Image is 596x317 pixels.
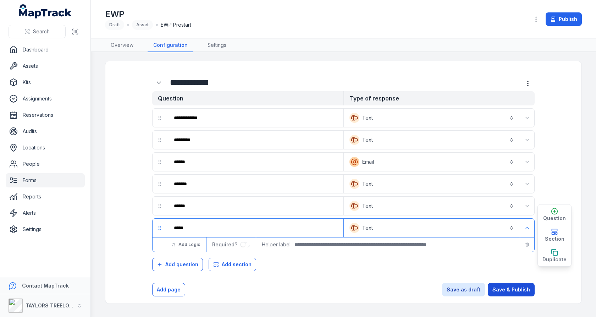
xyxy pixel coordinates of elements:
[33,28,50,35] span: Search
[546,12,582,26] button: Publish
[165,261,198,268] span: Add question
[157,115,162,121] svg: drag
[212,241,240,247] span: Required?
[521,178,533,190] button: Expand
[153,199,167,213] div: drag
[168,132,342,148] div: :r10:-form-item-label
[168,220,342,236] div: :r1t:-form-item-label
[178,242,200,247] span: Add Logic
[157,225,162,231] svg: drag
[105,9,191,20] h1: EWP
[521,77,535,90] button: more-detail
[6,157,85,171] a: People
[168,198,342,214] div: :r1i:-form-item-label
[345,110,518,126] button: Text
[168,176,342,192] div: :r1c:-form-item-label
[345,220,518,236] button: Text
[157,181,162,187] svg: drag
[521,156,533,168] button: Expand
[545,235,564,242] span: Section
[157,137,162,143] svg: drag
[538,204,571,225] button: Question
[152,91,343,105] strong: Question
[19,4,72,18] a: MapTrack
[538,246,571,266] button: Duplicate
[153,177,167,191] div: drag
[521,200,533,212] button: Expand
[148,39,193,52] a: Configuration
[6,206,85,220] a: Alerts
[6,141,85,155] a: Locations
[521,134,533,146] button: Expand
[168,154,342,170] div: :r16:-form-item-label
[538,225,571,246] button: Section
[542,256,567,263] span: Duplicate
[152,76,166,89] button: Expand
[6,59,85,73] a: Assets
[153,111,167,125] div: drag
[209,258,256,271] button: Add section
[153,133,167,147] div: drag
[345,132,518,148] button: Text
[9,25,66,38] button: Search
[157,159,162,165] svg: drag
[6,92,85,106] a: Assignments
[168,110,342,126] div: :rq:-form-item-label
[153,221,167,235] div: drag
[521,112,533,124] button: Expand
[240,242,250,247] input: :r24:-form-item-label
[202,39,232,52] a: Settings
[442,283,485,296] button: Save as draft
[157,203,162,209] svg: drag
[152,76,167,89] div: :ri:-form-item-label
[6,124,85,138] a: Audits
[6,108,85,122] a: Reservations
[153,155,167,169] div: drag
[26,302,85,308] strong: TAYLORS TREELOPPING
[6,222,85,236] a: Settings
[132,20,153,30] div: Asset
[161,21,191,28] span: EWP Prestart
[345,176,518,192] button: Text
[105,20,124,30] div: Draft
[105,39,139,52] a: Overview
[343,91,535,105] strong: Type of response
[262,241,292,248] span: Helper label:
[345,198,518,214] button: Text
[488,283,535,296] button: Save & Publish
[152,283,185,296] button: Add page
[6,190,85,204] a: Reports
[543,215,566,222] span: Question
[6,43,85,57] a: Dashboard
[222,261,252,268] span: Add section
[521,222,533,234] button: Expand
[167,239,205,251] button: Add Logic
[6,75,85,89] a: Kits
[22,283,69,289] strong: Contact MapTrack
[6,173,85,187] a: Forms
[345,154,518,170] button: Email
[152,258,203,271] button: Add question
